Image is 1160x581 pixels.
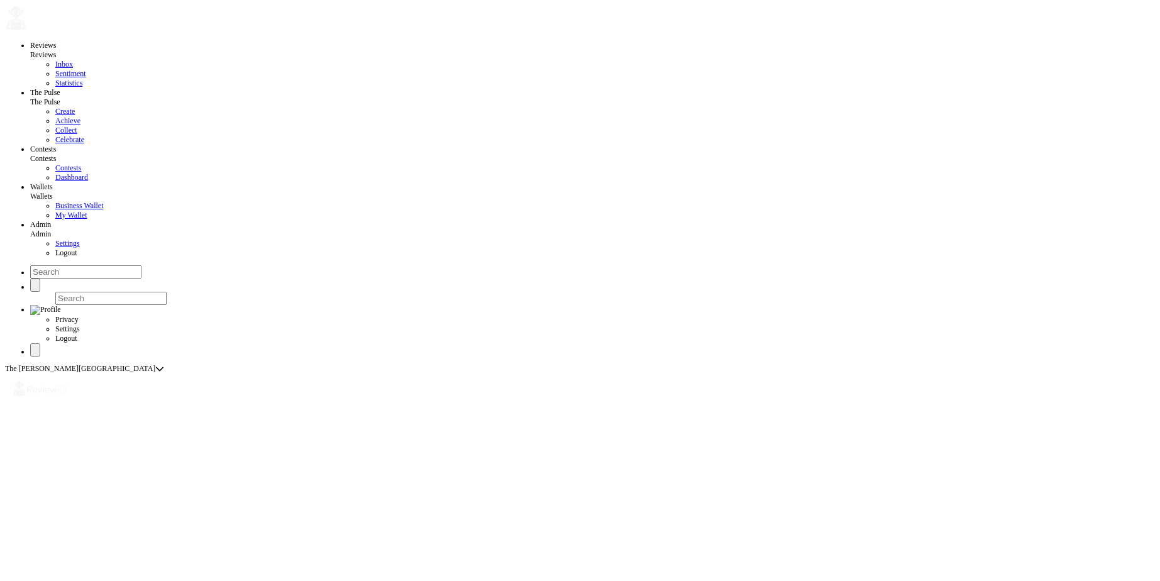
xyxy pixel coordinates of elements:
[30,182,53,191] a: Wallets
[30,230,51,238] span: Admin
[55,334,77,343] span: Logout
[30,41,56,50] a: Reviews
[55,315,79,324] span: Privacy
[30,192,53,201] span: Wallets
[20,487,1140,514] h1: $ 0.00
[155,364,164,373] div: Select a location
[55,292,167,305] input: Search
[55,60,73,69] a: Inbox
[55,248,77,257] span: Logout
[55,324,80,333] span: Settings
[30,154,56,163] span: Contests
[55,69,86,78] a: Sentiment
[30,145,56,153] a: Contests
[55,107,75,116] a: Create
[55,126,77,135] a: Collect
[5,364,155,373] span: The [PERSON_NAME][GEOGRAPHIC_DATA]
[30,220,51,229] a: Admin
[30,97,60,106] span: The Pulse
[20,456,1140,472] h2: Welcome [PERSON_NAME] , wallet balance is
[30,305,61,315] img: Profile
[30,50,56,59] span: Reviews
[13,381,69,397] img: Logo
[55,116,80,125] a: Achieve
[55,201,103,210] a: Business Wallet
[5,6,27,31] img: ReviewElf Logo
[30,88,60,97] a: The Pulse
[55,135,84,144] a: Celebrate
[55,163,81,172] a: Contests
[55,239,80,248] a: Settings
[55,173,88,182] a: Dashboard
[55,211,87,219] a: My Wallet
[55,79,82,87] a: Statistics
[30,265,141,279] input: Search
